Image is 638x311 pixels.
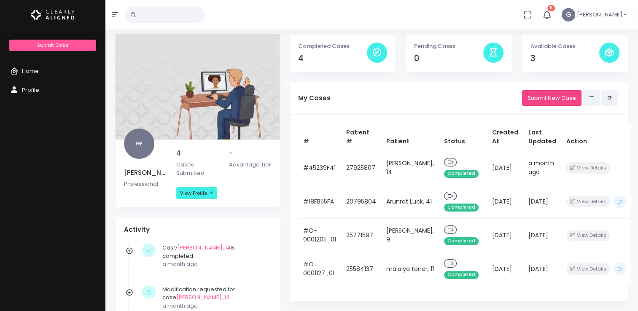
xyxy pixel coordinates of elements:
a: [PERSON_NAME], 14 [176,293,230,301]
td: [DATE] [487,185,523,218]
button: View Details [566,196,610,207]
span: GF [124,129,154,159]
th: Created At [487,123,523,151]
h4: 4 [298,54,367,63]
td: Arunrat Luck, 41 [381,185,439,218]
button: View Details [566,263,610,275]
th: Action [561,123,631,151]
span: Profile [22,86,39,94]
p: Advantage Tier [229,161,271,169]
h5: 4 [176,150,218,157]
h5: [PERSON_NAME] [124,169,166,177]
td: [DATE] [487,218,523,252]
span: Home [22,67,39,75]
td: 25771597 [341,218,381,252]
td: [DATE] [523,218,561,252]
p: a month ago [162,302,267,310]
td: [DATE] [523,185,561,218]
p: Completed Cases [298,42,367,51]
a: Submit Case [9,40,96,51]
img: Logo Horizontal [31,6,75,24]
div: Case is completed. [162,244,267,268]
p: a month ago [162,260,267,268]
h4: Activity [124,226,271,233]
span: Completed [444,271,479,279]
td: 20795804 [341,185,381,218]
td: #O-0001205_01 [298,218,341,252]
div: Modification requested for case . [162,285,267,310]
p: Cases Submitted [176,161,218,177]
span: G [562,8,575,21]
h4: 3 [530,54,599,63]
th: Patient # [341,123,381,151]
span: 11 [547,5,555,11]
td: malaiya toner, 11 [381,252,439,286]
th: Status [439,123,487,151]
a: View Profile [176,187,217,199]
span: [PERSON_NAME] [577,11,622,19]
button: View Details [566,162,610,174]
th: Last Updated [523,123,561,151]
td: [DATE] [487,252,523,286]
td: [PERSON_NAME], 9 [381,218,439,252]
h5: - [229,150,271,157]
a: [PERSON_NAME], 14 [177,244,231,252]
span: Completed [444,237,479,245]
button: View Details [566,230,610,241]
td: a month ago [523,151,561,185]
h4: 0 [414,54,483,63]
p: Available Cases [530,42,599,51]
td: 25584137 [341,252,381,286]
td: [PERSON_NAME], 14 [381,151,439,185]
td: #45239F41 [298,151,341,185]
a: Submit New Case [522,90,581,106]
td: [DATE] [523,252,561,286]
span: Submit Case [37,42,68,48]
td: #O-0001127_01 [298,252,341,286]
span: Completed [444,204,479,212]
td: [DATE] [487,151,523,185]
td: #18FB55FA [298,185,341,218]
td: 27925807 [341,151,381,185]
p: Professional [124,180,166,188]
p: Pending Cases [414,42,483,51]
th: Patient [381,123,439,151]
h5: My Cases [298,94,522,102]
th: # [298,123,341,151]
span: Completed [444,170,479,178]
